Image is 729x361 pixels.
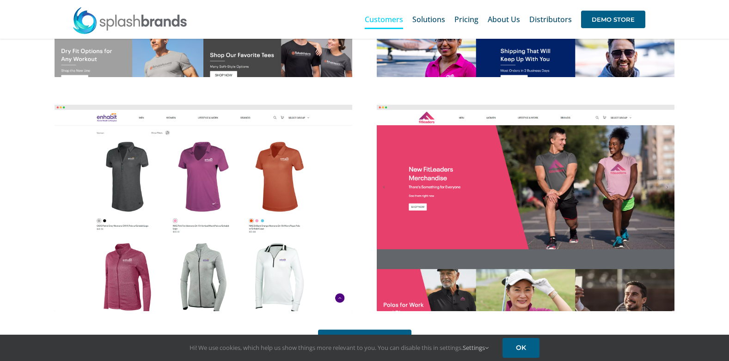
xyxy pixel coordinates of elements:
span: Customers [365,16,403,23]
img: SplashBrands.com Logo [72,6,188,34]
a: Customers [365,5,403,34]
a: Pricing [454,5,478,34]
a: Distributors [529,5,572,34]
span: DEMO STORE [581,11,645,28]
img: screely-1684685966494.png [55,105,352,311]
a: Settings [463,343,489,352]
span: Pricing [454,16,478,23]
span: Solutions [412,16,445,23]
span: Hi! We use cookies, which help us show things more relevant to you. You can disable this in setti... [190,343,489,352]
span: About Us [488,16,520,23]
nav: Main Menu Sticky [365,5,645,34]
span: Distributors [529,16,572,23]
a: GET A STORE [318,330,411,355]
a: DEMO STORE [581,5,645,34]
a: OK [502,338,539,358]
